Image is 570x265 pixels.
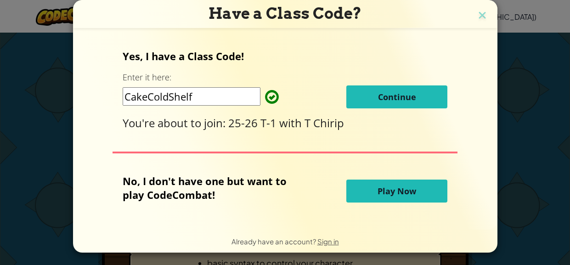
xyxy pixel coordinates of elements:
[346,85,447,108] button: Continue
[317,237,339,246] a: Sign in
[378,91,416,102] span: Continue
[279,115,305,130] span: with
[476,9,488,23] img: close icon
[305,115,344,130] span: T Chirip
[346,180,447,203] button: Play Now
[378,186,416,197] span: Play Now
[123,49,447,63] p: Yes, I have a Class Code!
[123,174,300,202] p: No, I don't have one but want to play CodeCombat!
[228,115,279,130] span: 25-26 T-1
[123,115,228,130] span: You're about to join:
[123,72,171,83] label: Enter it here:
[209,4,361,23] span: Have a Class Code?
[231,237,317,246] span: Already have an account?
